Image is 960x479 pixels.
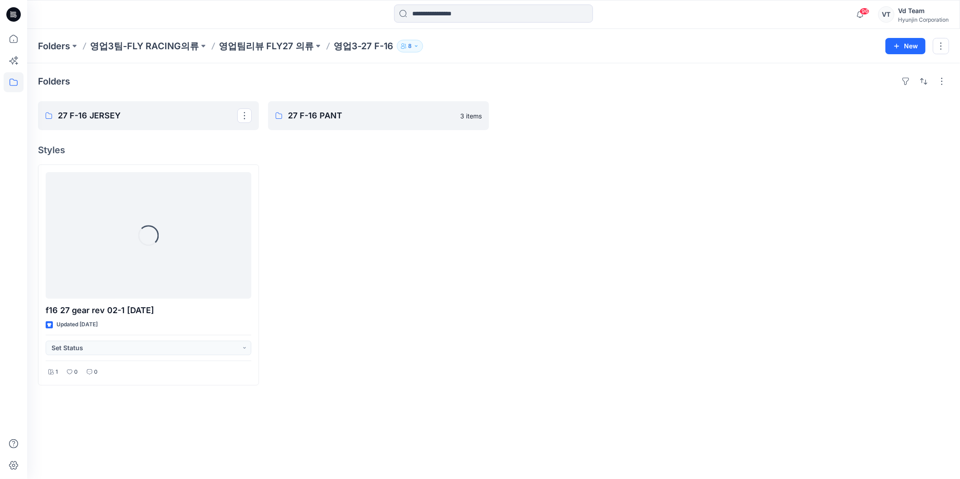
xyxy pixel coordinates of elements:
button: New [885,38,926,54]
div: VT [878,6,894,23]
p: 8 [408,41,412,51]
p: 영업3-27 F-16 [334,40,393,52]
p: 27 F-16 JERSEY [58,109,237,122]
p: 0 [74,367,78,377]
h4: Folders [38,76,70,87]
div: Hyunjin Corporation [898,16,949,23]
span: 96 [860,8,870,15]
h4: Styles [38,145,949,155]
p: f16 27 gear rev 02-1 [DATE] [46,304,251,317]
div: Vd Team [898,5,949,16]
a: 영업3팀-FLY RACING의류 [90,40,199,52]
p: Updated [DATE] [56,320,98,329]
a: 27 F-16 JERSEY [38,101,259,130]
p: 27 F-16 PANT [288,109,455,122]
a: 27 F-16 PANT3 items [268,101,489,130]
p: 1 [56,367,58,377]
a: Folders [38,40,70,52]
p: 0 [94,367,98,377]
a: 영업팀리뷰 FLY27 의류 [219,40,314,52]
p: 3 items [460,111,482,121]
button: 8 [397,40,423,52]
